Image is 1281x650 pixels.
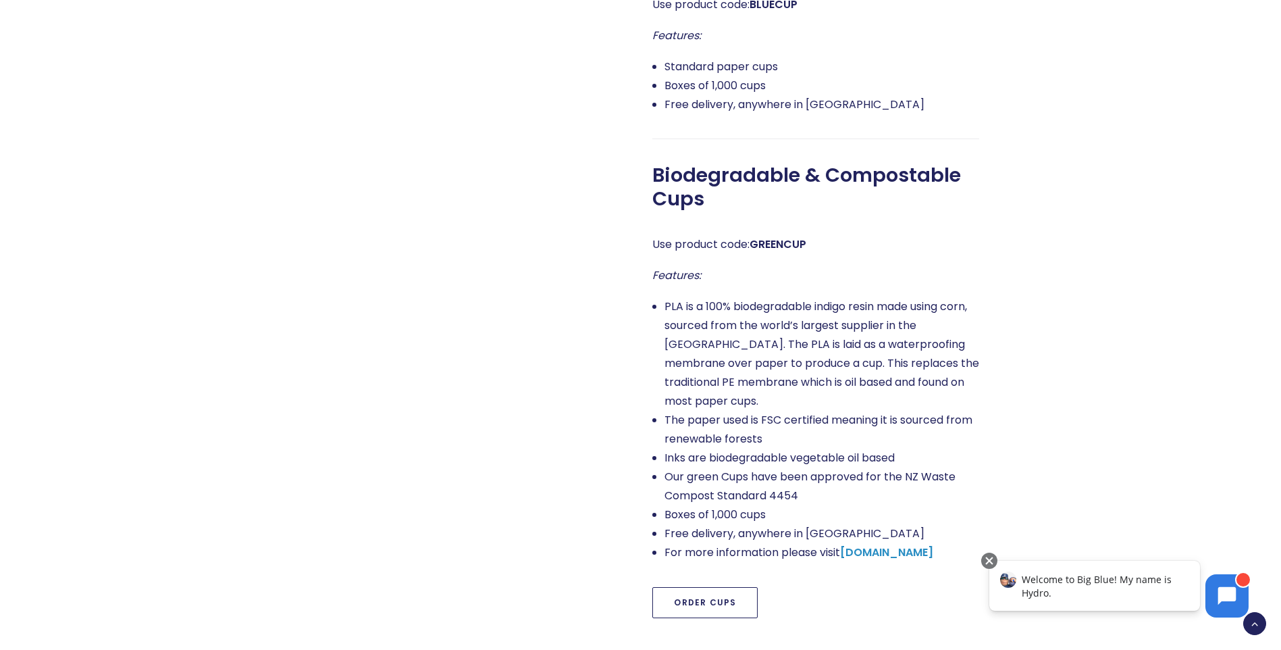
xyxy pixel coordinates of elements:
[840,545,933,560] a: [DOMAIN_NAME]
[652,587,758,618] a: Order Cups
[664,297,979,411] li: PLA is a 100% biodegradable indigo resin made using corn, sourced from the world’s largest suppli...
[664,411,979,449] li: The paper used is FSC certified meaning it is sourced from renewable forests
[664,57,979,76] li: Standard paper cups
[664,524,979,543] li: Free delivery, anywhere in [GEOGRAPHIC_DATA]
[664,468,979,505] li: Our green Cups have been approved for the NZ Waste Compost Standard 4454
[750,236,806,252] strong: GREENCUP
[975,550,1262,631] iframe: Chatbot
[664,449,979,468] li: Inks are biodegradable vegetable oil based
[664,76,979,95] li: Boxes of 1,000 cups
[652,164,979,211] span: Biodegradable & Compostable Cups
[664,95,979,114] li: Free delivery, anywhere in [GEOGRAPHIC_DATA]
[652,235,979,254] p: Use product code:
[652,268,701,283] em: Features:
[664,505,979,524] li: Boxes of 1,000 cups
[652,28,701,43] em: Features:
[664,543,979,562] li: For more information please visit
